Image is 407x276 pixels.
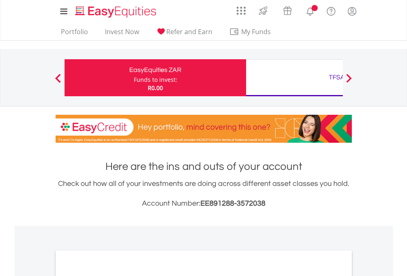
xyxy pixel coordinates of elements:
span: EE891288-3572038 [200,199,265,207]
div: EasyEquities ZAR [70,64,241,76]
img: EasyCredit Promotion Banner [56,115,352,143]
a: My Profile [342,2,363,20]
h3: Account Number: [56,198,352,209]
a: AppsGrid [231,2,251,15]
img: EasyEquities_Logo.png [74,5,160,19]
a: Notifications [300,2,321,19]
span: R0.00 [148,84,163,92]
a: Home page [72,2,160,19]
img: grid-menu-icon.svg [237,6,246,15]
a: Invest Now [102,28,142,40]
img: thrive-v2.svg [256,4,270,17]
a: Refer and Earn [153,28,216,40]
span: My Funds [229,26,283,37]
img: vouchers-v2.svg [281,4,294,17]
button: Previous [50,78,66,86]
a: Vouchers [275,2,300,17]
div: Funds to invest: [134,76,177,84]
a: FAQ's and Support [321,2,342,19]
div: Check out how all of your investments are doing across different asset classes you hold. [56,178,352,209]
a: Portfolio [58,28,91,40]
button: Next [341,78,357,86]
span: Refer and Earn [166,27,212,36]
h1: Here are the ins and outs of your account [56,159,352,174]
